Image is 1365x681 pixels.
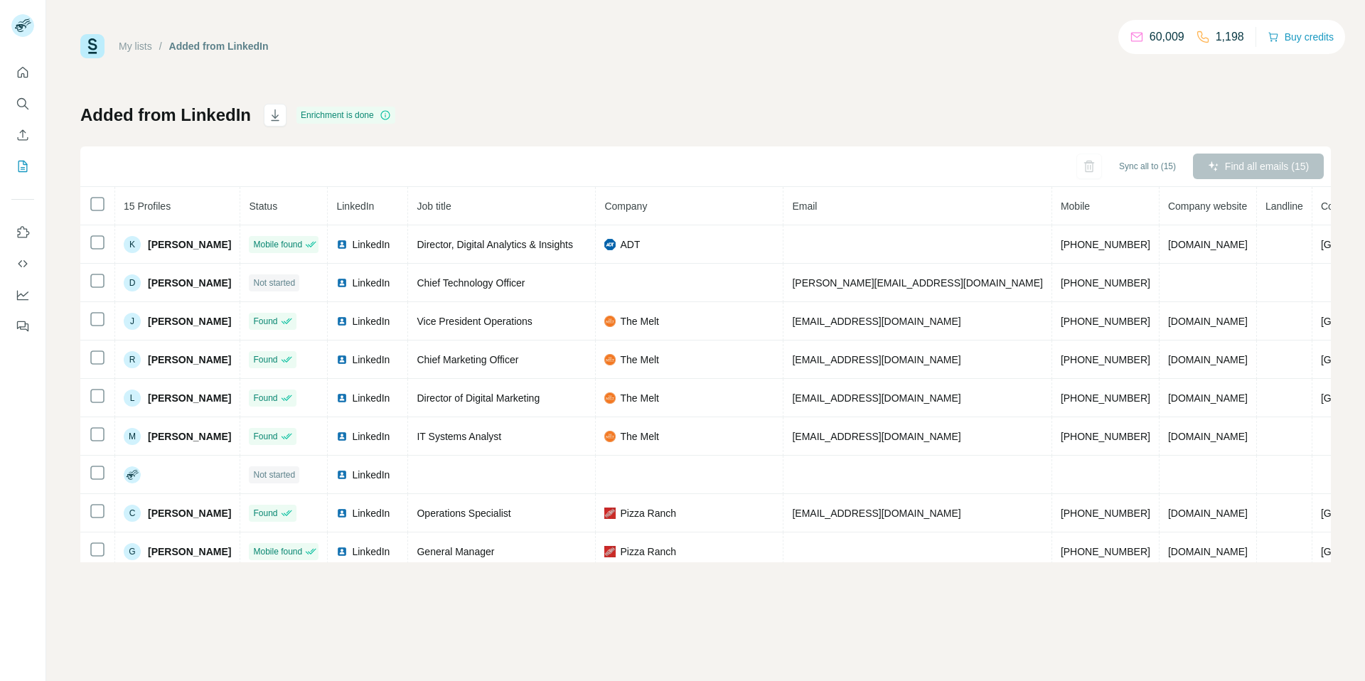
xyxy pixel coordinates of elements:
span: Job title [417,200,451,212]
p: 60,009 [1150,28,1184,45]
span: [DOMAIN_NAME] [1168,316,1248,327]
span: [EMAIL_ADDRESS][DOMAIN_NAME] [792,431,960,442]
img: LinkedIn logo [336,508,348,519]
span: [DOMAIN_NAME] [1168,392,1248,404]
span: Found [253,315,277,328]
span: Operations Specialist [417,508,510,519]
img: LinkedIn logo [336,239,348,250]
span: [PERSON_NAME] [148,545,231,559]
span: [PERSON_NAME] [148,314,231,328]
span: Mobile [1061,200,1090,212]
span: LinkedIn [352,429,390,444]
div: M [124,428,141,445]
button: Buy credits [1268,27,1334,47]
span: The Melt [620,314,658,328]
span: Country [1321,200,1356,212]
span: [DOMAIN_NAME] [1168,431,1248,442]
img: company-logo [604,239,616,250]
h1: Added from LinkedIn [80,104,251,127]
span: LinkedIn [352,506,390,520]
span: [PERSON_NAME] [148,391,231,405]
span: LinkedIn [352,391,390,405]
span: [PERSON_NAME] [148,429,231,444]
span: The Melt [620,391,658,405]
button: Use Surfe API [11,251,34,277]
img: LinkedIn logo [336,316,348,327]
div: C [124,505,141,522]
span: Not started [253,277,295,289]
span: Director of Digital Marketing [417,392,540,404]
span: [PHONE_NUMBER] [1061,239,1150,250]
img: company-logo [604,392,616,404]
img: LinkedIn logo [336,277,348,289]
a: My lists [119,41,152,52]
div: G [124,543,141,560]
span: Company website [1168,200,1247,212]
span: [EMAIL_ADDRESS][DOMAIN_NAME] [792,392,960,404]
img: company-logo [604,546,616,557]
div: L [124,390,141,407]
img: LinkedIn logo [336,469,348,481]
div: Enrichment is done [296,107,395,124]
span: LinkedIn [352,545,390,559]
span: 15 Profiles [124,200,171,212]
span: Found [253,392,277,404]
span: The Melt [620,429,658,444]
span: Email [792,200,817,212]
span: Vice President Operations [417,316,532,327]
span: LinkedIn [352,276,390,290]
span: [PHONE_NUMBER] [1061,431,1150,442]
span: Chief Marketing Officer [417,354,518,365]
img: company-logo [604,316,616,327]
span: Pizza Ranch [620,506,676,520]
span: [PHONE_NUMBER] [1061,546,1150,557]
span: [PHONE_NUMBER] [1061,277,1150,289]
span: [PERSON_NAME] [148,237,231,252]
button: Quick start [11,60,34,85]
button: Dashboard [11,282,34,308]
p: 1,198 [1216,28,1244,45]
img: company-logo [604,508,616,519]
span: [DOMAIN_NAME] [1168,239,1248,250]
span: Pizza Ranch [620,545,676,559]
span: LinkedIn [352,314,390,328]
div: R [124,351,141,368]
span: [EMAIL_ADDRESS][DOMAIN_NAME] [792,316,960,327]
img: Surfe Logo [80,34,105,58]
img: LinkedIn logo [336,546,348,557]
span: [DOMAIN_NAME] [1168,354,1248,365]
span: [PHONE_NUMBER] [1061,508,1150,519]
button: Enrich CSV [11,122,34,148]
span: The Melt [620,353,658,367]
img: LinkedIn logo [336,431,348,442]
span: Chief Technology Officer [417,277,525,289]
button: Search [11,91,34,117]
span: LinkedIn [352,353,390,367]
div: J [124,313,141,330]
span: [EMAIL_ADDRESS][DOMAIN_NAME] [792,354,960,365]
span: [PERSON_NAME][EMAIL_ADDRESS][DOMAIN_NAME] [792,277,1042,289]
img: company-logo [604,431,616,442]
div: D [124,274,141,291]
span: Sync all to (15) [1119,160,1176,173]
span: [PERSON_NAME] [148,276,231,290]
span: LinkedIn [352,237,390,252]
button: My lists [11,154,34,179]
img: LinkedIn logo [336,392,348,404]
div: K [124,236,141,253]
button: Feedback [11,313,34,339]
img: LinkedIn logo [336,354,348,365]
span: Company [604,200,647,212]
div: Added from LinkedIn [169,39,269,53]
span: [PHONE_NUMBER] [1061,354,1150,365]
button: Use Surfe on LinkedIn [11,220,34,245]
span: Mobile found [253,238,302,251]
span: Found [253,507,277,520]
img: company-logo [604,354,616,365]
span: LinkedIn [352,468,390,482]
span: [DOMAIN_NAME] [1168,546,1248,557]
span: ADT [620,237,640,252]
span: Landline [1265,200,1303,212]
button: Sync all to (15) [1109,156,1186,177]
span: [EMAIL_ADDRESS][DOMAIN_NAME] [792,508,960,519]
